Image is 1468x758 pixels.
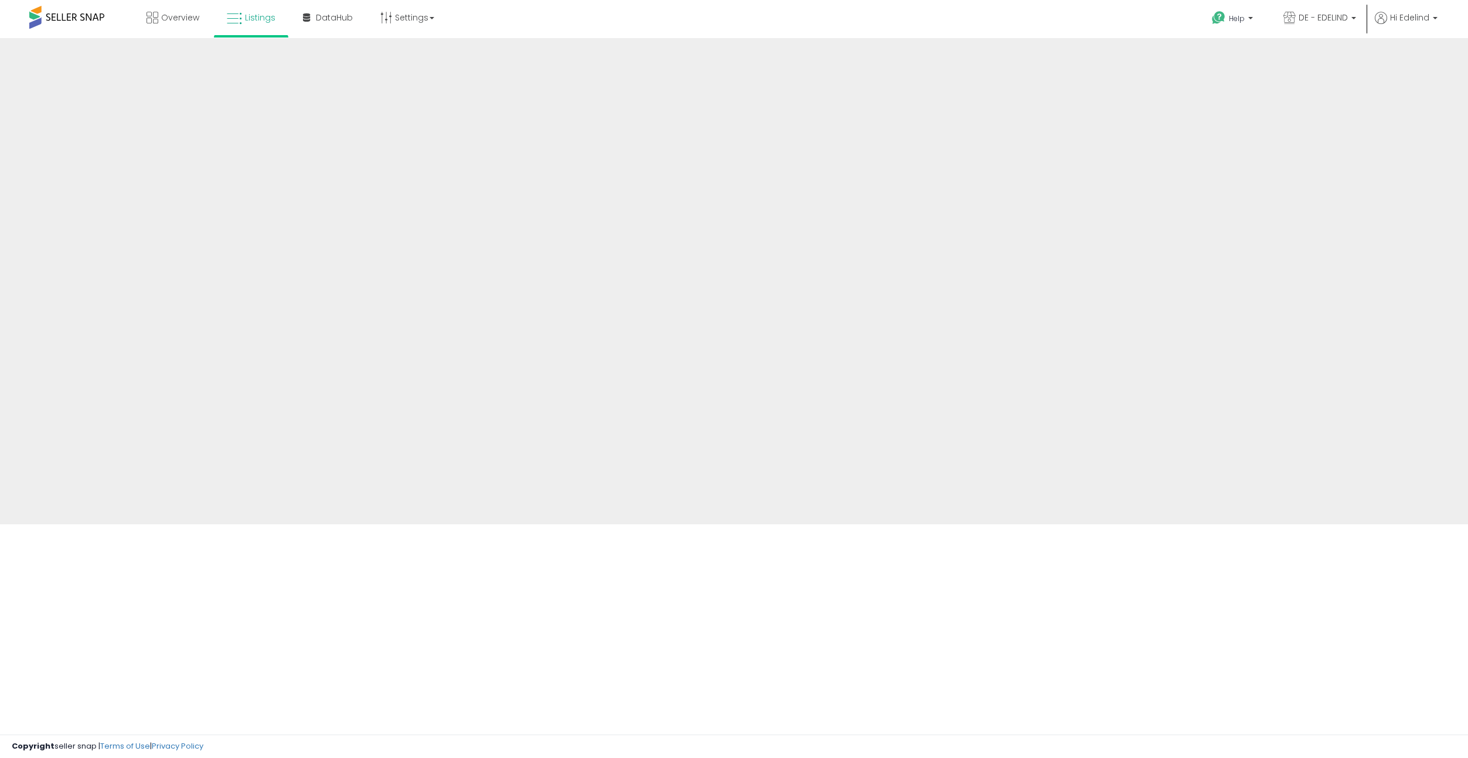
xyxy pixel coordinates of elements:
[316,12,353,23] span: DataHub
[1375,12,1438,38] a: Hi Edelind
[161,12,199,23] span: Overview
[1211,11,1226,25] i: Get Help
[1299,12,1348,23] span: DE - EDELIND
[1390,12,1429,23] span: Hi Edelind
[1229,13,1245,23] span: Help
[1203,2,1265,38] a: Help
[245,12,275,23] span: Listings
